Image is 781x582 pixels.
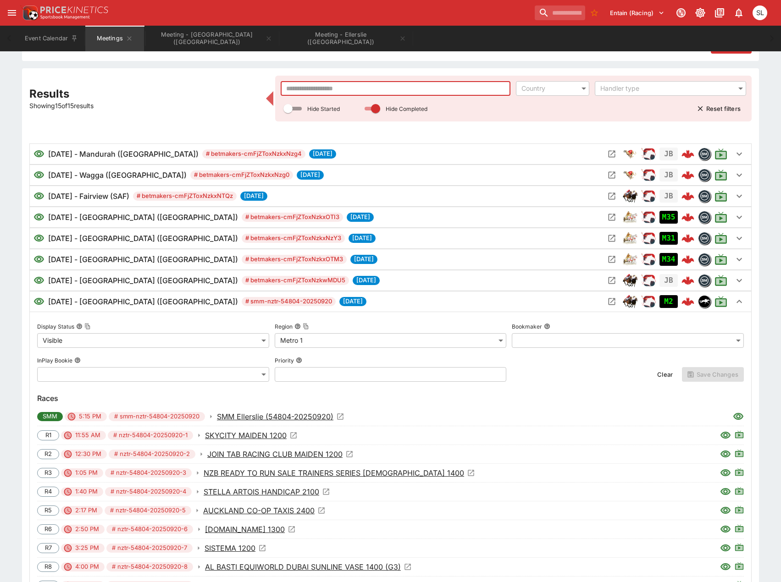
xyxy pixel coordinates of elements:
span: R3 [39,468,57,478]
svg: Live [715,211,727,224]
div: horse_racing [623,294,637,309]
button: Meeting - Trentham (NZ) [146,26,278,51]
div: Singa Livett [753,5,767,20]
span: SMM [37,412,63,421]
svg: Live [735,505,744,514]
a: Open Event [207,449,354,460]
p: Display Status [37,323,74,330]
svg: Live [735,430,744,439]
div: Country [521,84,574,93]
svg: Visible [33,254,44,265]
div: Visible [37,333,269,348]
p: Bookmaker [512,323,542,330]
img: racing.png [641,210,656,225]
img: PriceKinetics [40,6,108,13]
span: 12:30 PM [70,450,107,459]
button: Singa Livett [750,3,770,23]
h6: [DATE] - Fairview (SAF) [48,191,129,202]
svg: Live [735,561,744,571]
div: ParallelRacing Handler [641,189,656,203]
button: Meeting - Ellerslie (NZ) [280,26,412,51]
img: logo-cerberus--red.svg [681,169,694,181]
svg: Live [735,467,744,477]
button: Reset filters [692,101,746,116]
a: Open Event [203,505,326,516]
svg: Live [735,524,744,533]
img: betmakers.png [698,211,710,223]
span: R7 [40,544,57,553]
a: Open Event [205,524,296,535]
div: greyhound_racing [623,168,637,182]
span: R5 [39,506,57,515]
img: horse_racing.png [623,294,637,309]
svg: Visible [720,543,731,554]
img: greyhound_racing.png [623,168,637,182]
span: # nztr-54804-20250920-1 [108,431,193,440]
img: harness_racing.png [623,252,637,267]
button: Open Meeting [604,189,619,203]
p: Region [275,323,293,330]
span: # nztr-54804-20250920-2 [109,450,195,459]
span: 1:05 PM [70,468,103,478]
div: harness_racing [623,210,637,225]
span: 2:17 PM [70,506,103,515]
img: racing.png [641,252,656,267]
svg: Live [715,253,727,266]
div: Jetbet not yet mapped [659,148,678,160]
p: Hide Started [307,105,340,113]
span: 2:50 PM [70,525,105,534]
img: logo-cerberus--red.svg [681,253,694,266]
img: nztr.png [698,296,710,307]
svg: Visible [33,233,44,244]
img: betmakers.png [698,253,710,265]
span: [DATE] [347,213,374,222]
div: Jetbet not yet mapped [659,169,678,181]
p: InPlay Bookie [37,357,72,364]
button: Select Tenant [604,5,670,20]
span: R6 [39,525,57,534]
svg: Live [715,169,727,181]
button: Open Meeting [604,168,619,182]
span: R1 [40,431,56,440]
div: betmakers [698,148,711,160]
span: # betmakers-cmFjZToxNzkxOTI3 [242,213,343,222]
button: InPlay Bookie [74,357,81,363]
span: # betmakers-cmFjZToxNzkxNzY3 [242,234,345,243]
button: Documentation [711,5,728,21]
svg: Visible [33,296,44,307]
h6: [DATE] - Mandurah ([GEOGRAPHIC_DATA]) [48,148,199,159]
span: 4:00 PM [70,562,105,571]
span: [DATE] [339,297,366,306]
svg: Visible [33,212,44,223]
button: Open Meeting [604,147,619,161]
button: Notifications [731,5,747,21]
img: logo-cerberus--red.svg [681,232,694,245]
div: ParallelRacing Handler [641,231,656,246]
div: betmakers [698,169,711,181]
div: betmakers [698,253,711,266]
div: greyhound_racing [623,147,637,161]
span: # nztr-54804-20250920-8 [106,562,193,571]
span: R2 [39,450,57,459]
span: # nztr-54804-20250920-7 [106,544,193,553]
span: # betmakers-cmFjZToxNzkxNzg0 [190,170,293,180]
svg: Visible [33,148,44,159]
div: betmakers [698,232,711,245]
span: [DATE] [297,170,324,180]
div: betmakers [698,190,711,203]
svg: Visible [720,486,731,497]
svg: Visible [33,275,44,286]
svg: Live [715,148,727,160]
span: [DATE] [353,276,380,285]
img: PriceKinetics Logo [20,4,39,22]
div: ParallelRacing Handler [641,252,656,267]
button: Meetings [85,26,144,51]
svg: Live [735,486,744,495]
span: 1:40 PM [70,487,103,496]
svg: Visible [720,467,731,478]
span: # betmakers-cmFjZToxNzkxOTM3 [242,255,347,264]
span: # smm-nztr-54804-20250920 [109,412,205,421]
span: # nztr-54804-20250920-6 [106,525,193,534]
img: harness_racing.png [623,231,637,246]
button: open drawer [4,5,20,21]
